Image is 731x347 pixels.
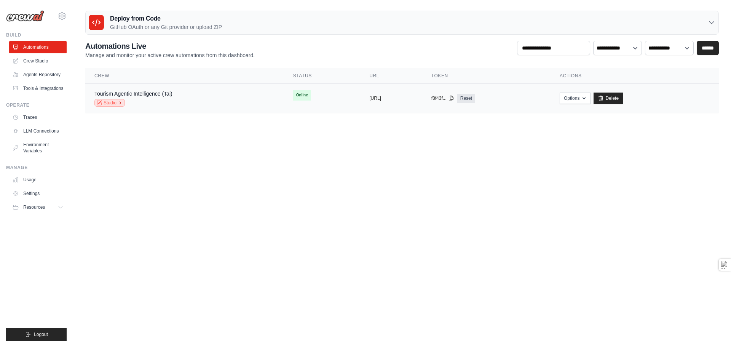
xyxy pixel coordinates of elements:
h3: Deploy from Code [110,14,222,23]
button: f8f43f... [431,95,454,101]
button: Options [560,93,591,104]
iframe: Chat Widget [693,310,731,347]
a: Delete [594,93,623,104]
div: Build [6,32,67,38]
div: Manage [6,165,67,171]
th: Actions [551,68,719,84]
a: Tools & Integrations [9,82,67,94]
th: Status [284,68,361,84]
img: Logo [6,10,44,22]
a: Settings [9,187,67,200]
a: LLM Connections [9,125,67,137]
p: GitHub OAuth or any Git provider or upload ZIP [110,23,222,31]
button: Resources [9,201,67,213]
p: Manage and monitor your active crew automations from this dashboard. [85,51,255,59]
a: Studio [94,99,125,107]
a: Environment Variables [9,139,67,157]
a: Crew Studio [9,55,67,67]
a: Usage [9,174,67,186]
th: Crew [85,68,284,84]
a: Reset [457,94,475,103]
span: Logout [34,331,48,337]
th: Token [422,68,551,84]
h2: Automations Live [85,41,255,51]
a: Traces [9,111,67,123]
a: Tourism Agentic Intelligence (Tai) [94,91,172,97]
a: Automations [9,41,67,53]
span: Online [293,90,311,101]
a: Agents Repository [9,69,67,81]
span: Resources [23,204,45,210]
th: URL [360,68,422,84]
button: Logout [6,328,67,341]
div: Operate [6,102,67,108]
